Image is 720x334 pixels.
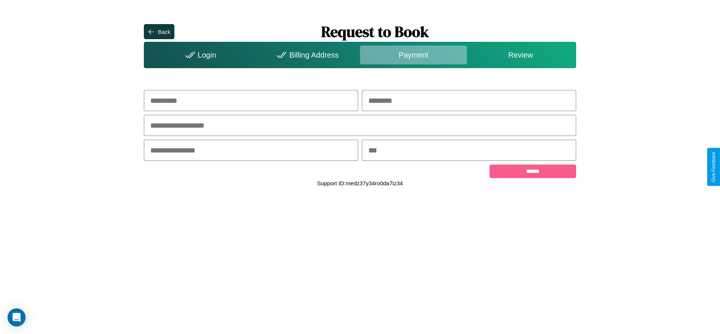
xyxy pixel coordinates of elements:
div: Back [158,29,170,35]
div: Billing Address [253,46,360,64]
div: Open Intercom Messenger [8,308,26,326]
div: Login [146,46,253,64]
button: Back [144,24,174,39]
div: Give Feedback [711,152,716,182]
div: Review [467,46,574,64]
p: Support ID: medz37y34ro0da7iz34 [317,178,403,188]
div: Payment [360,46,467,64]
h1: Request to Book [174,21,576,42]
